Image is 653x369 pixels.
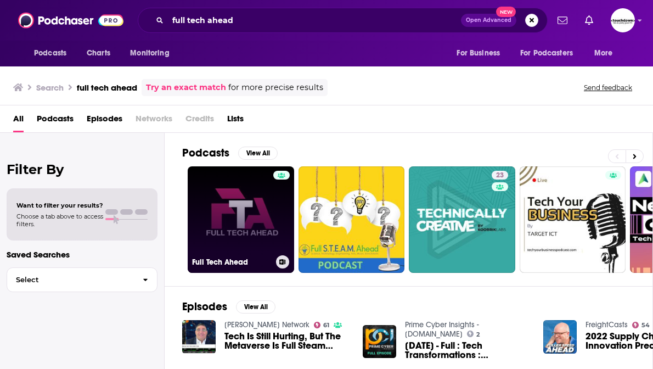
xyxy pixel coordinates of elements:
[182,320,216,354] img: Tech Is Still Hurting, But The Metaverse Is Full Steam Ahead
[228,81,323,94] span: for more precise results
[138,8,548,33] div: Search podcasts, credits, & more...
[581,11,598,30] a: Show notifications dropdown
[513,43,589,64] button: open menu
[611,8,635,32] span: Logged in as jvervelde
[611,8,635,32] img: User Profile
[16,202,103,209] span: Want to filter your results?
[77,82,137,93] h3: full tech ahead
[449,43,514,64] button: open menu
[405,320,479,339] a: Prime Cyber Insights - 2PCI.com
[185,110,214,132] span: Credits
[581,83,635,92] button: Send feedback
[543,320,577,354] img: 2022 Supply Chain Tech & Innovation Predictions EP78 Fuller Speed Ahead
[461,14,516,27] button: Open AdvancedNew
[405,341,530,360] span: [DATE] - Full : Tech Transformations : Innovations and Strategic Shifts Ahead
[496,7,516,17] span: New
[227,110,244,132] a: Lists
[553,11,572,30] a: Show notifications dropdown
[496,170,504,181] span: 23
[130,46,169,61] span: Monitoring
[363,325,396,359] img: December 12 2024 - Full : Tech Transformations : Innovations and Strategic Shifts Ahead
[26,43,81,64] button: open menu
[18,10,123,31] img: Podchaser - Follow, Share and Rate Podcasts
[182,146,278,160] a: PodcastsView All
[409,166,515,273] a: 23
[80,43,117,64] a: Charts
[467,331,480,337] a: 2
[314,322,330,328] a: 61
[405,341,530,360] a: December 12 2024 - Full : Tech Transformations : Innovations and Strategic Shifts Ahead
[122,43,183,64] button: open menu
[236,300,275,314] button: View All
[182,300,275,314] a: EpisodesView All
[87,110,122,132] a: Episodes
[36,82,64,93] h3: Search
[466,18,511,23] span: Open Advanced
[188,166,294,273] a: Full Tech Ahead
[611,8,635,32] button: Show profile menu
[87,46,110,61] span: Charts
[7,161,157,177] h2: Filter By
[37,110,74,132] a: Podcasts
[34,46,66,61] span: Podcasts
[492,171,508,180] a: 23
[586,320,628,329] a: FreightCasts
[146,81,226,94] a: Try an exact match
[476,332,480,337] span: 2
[641,323,650,328] span: 54
[16,213,103,228] span: Choose a tab above to access filters.
[224,320,309,329] a: Schwab Network
[632,322,650,328] a: 54
[238,147,278,160] button: View All
[7,267,157,292] button: Select
[457,46,500,61] span: For Business
[520,46,573,61] span: For Podcasters
[7,249,157,260] p: Saved Searches
[224,332,350,350] a: Tech Is Still Hurting, But The Metaverse Is Full Steam Ahead
[192,258,272,267] h3: Full Tech Ahead
[168,12,461,29] input: Search podcasts, credits, & more...
[587,43,627,64] button: open menu
[136,110,172,132] span: Networks
[182,146,229,160] h2: Podcasts
[182,300,227,314] h2: Episodes
[7,276,134,283] span: Select
[13,110,24,132] a: All
[594,46,613,61] span: More
[323,323,329,328] span: 61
